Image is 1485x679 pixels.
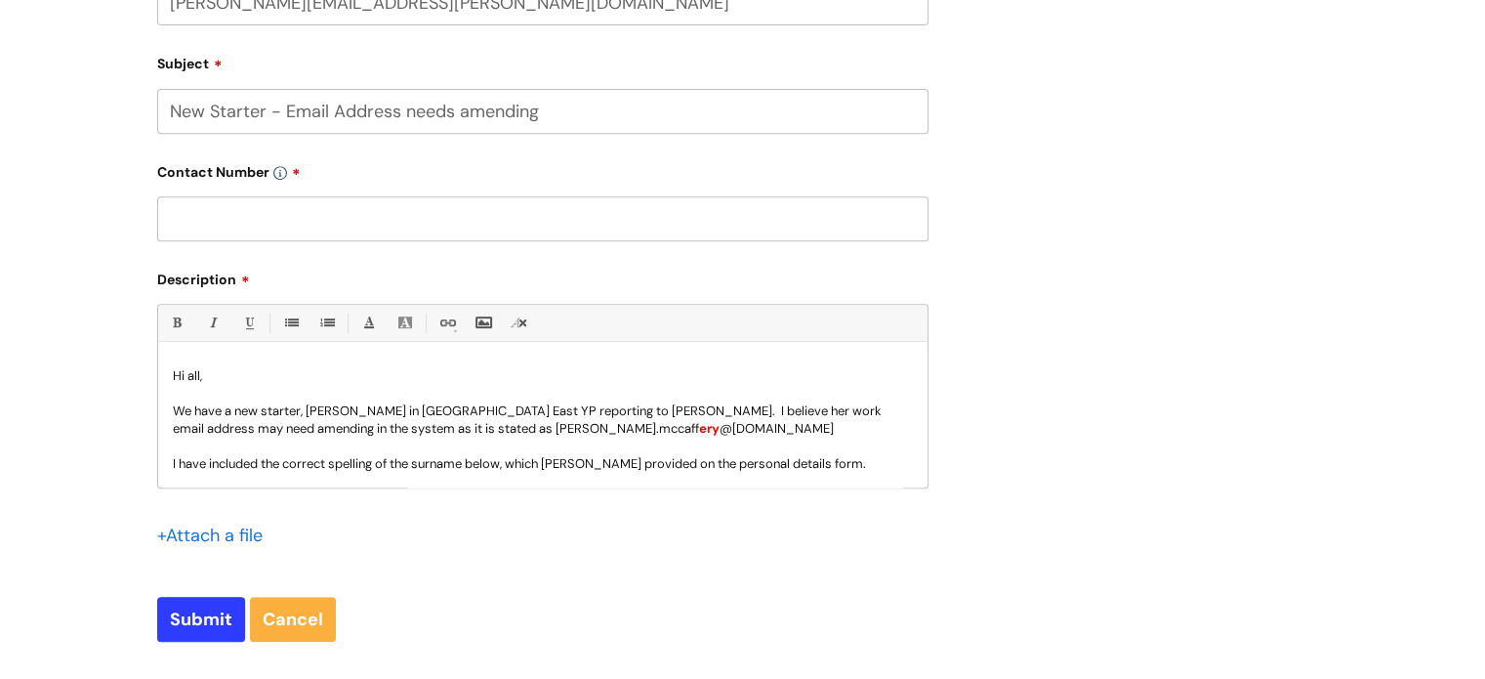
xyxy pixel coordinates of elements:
[356,311,381,335] a: Font Color
[173,403,913,438] p: We have a new starter , [PERSON_NAME] in [GEOGRAPHIC_DATA] East YP reporting to [PERSON_NAME]. I ...
[157,524,166,547] span: +
[273,166,287,180] img: info-icon.svg
[164,311,188,335] a: Bold (Ctrl-B)
[157,520,274,551] div: Attach a file
[200,311,225,335] a: Italic (Ctrl-I)
[250,597,336,642] a: Cancel
[157,157,928,181] label: Contact Number
[278,311,303,335] a: • Unordered List (Ctrl-Shift-7)
[392,311,417,335] a: Back Color
[699,420,720,437] span: ery
[471,311,495,335] a: Insert Image...
[434,311,459,335] a: Link
[157,597,245,642] input: Submit
[173,367,913,385] p: Hi all,
[314,311,339,335] a: 1. Ordered List (Ctrl-Shift-8)
[236,311,261,335] a: Underline(Ctrl-U)
[173,455,913,473] p: I have included the correct spelling of the surname below, which [PERSON_NAME] provided on the pe...
[157,265,928,288] label: Description
[157,49,928,72] label: Subject
[507,311,531,335] a: Remove formatting (Ctrl-\)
